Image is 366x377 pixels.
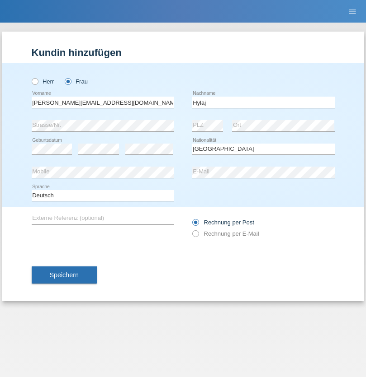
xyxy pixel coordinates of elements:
[192,219,198,230] input: Rechnung per Post
[32,78,54,85] label: Herr
[32,266,97,284] button: Speichern
[192,219,254,226] label: Rechnung per Post
[50,271,79,279] span: Speichern
[192,230,198,242] input: Rechnung per E-Mail
[65,78,88,85] label: Frau
[348,7,357,16] i: menu
[192,230,259,237] label: Rechnung per E-Mail
[343,9,361,14] a: menu
[32,47,335,58] h1: Kundin hinzufügen
[32,78,38,84] input: Herr
[65,78,71,84] input: Frau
